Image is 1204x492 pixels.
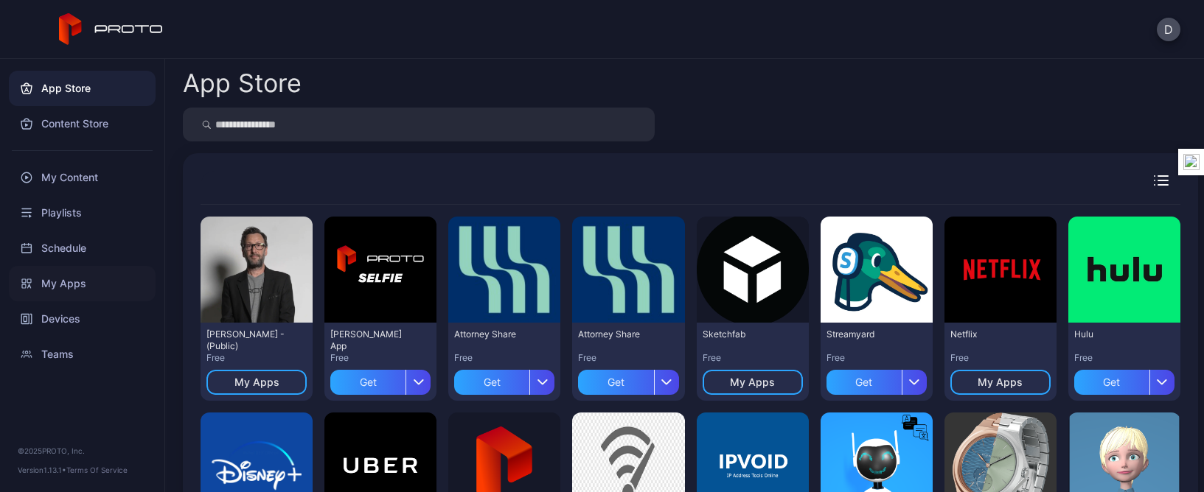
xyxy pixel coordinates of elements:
a: Playlists [9,195,156,231]
div: Free [330,352,431,364]
div: Get [330,370,406,395]
a: Terms Of Service [66,465,128,474]
button: Get [827,364,927,395]
button: My Apps [950,370,1051,395]
div: Free [703,352,803,364]
div: Free [578,352,678,364]
div: Get [578,370,653,395]
div: My Apps [234,376,279,388]
a: Content Store [9,106,156,141]
div: Free [950,352,1051,364]
a: App Store [9,71,156,106]
div: Get [454,370,529,395]
a: My Content [9,160,156,195]
button: Get [330,364,431,395]
a: Devices [9,301,156,337]
button: D [1157,18,1180,41]
div: Free [206,352,307,364]
a: Teams [9,337,156,372]
a: Schedule [9,231,156,266]
div: © 2025 PROTO, Inc. [18,445,147,457]
div: Netflix [950,328,1031,340]
div: My Apps [730,376,775,388]
div: My Apps [978,376,1023,388]
div: Free [1074,352,1175,364]
div: Sketchfab [703,328,784,340]
div: David Selfie App [330,328,411,352]
div: David N Persona - (Public) [206,328,288,352]
div: App Store [183,71,302,96]
a: My Apps [9,266,156,301]
div: Free [454,352,554,364]
button: Get [1074,364,1175,395]
span: Version 1.13.1 • [18,465,66,474]
button: Get [578,364,678,395]
div: Hulu [1074,328,1155,340]
div: Free [827,352,927,364]
button: My Apps [206,370,307,395]
div: Attorney Share [454,328,535,340]
div: Get [827,370,902,395]
div: Streamyard [827,328,908,340]
div: Attorney Share [578,328,659,340]
button: My Apps [703,370,803,395]
button: Get [454,364,554,395]
div: Get [1074,370,1149,395]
